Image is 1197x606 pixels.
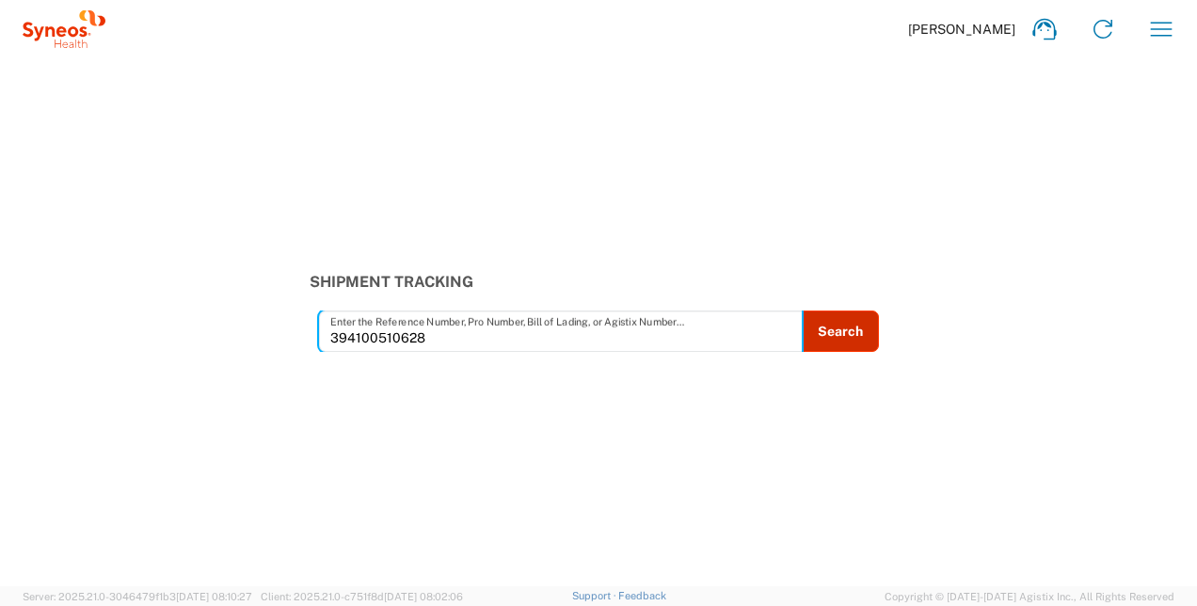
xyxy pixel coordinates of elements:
[176,591,252,602] span: [DATE] 08:10:27
[261,591,463,602] span: Client: 2025.21.0-c751f8d
[802,311,879,352] button: Search
[885,588,1174,605] span: Copyright © [DATE]-[DATE] Agistix Inc., All Rights Reserved
[908,21,1015,38] span: [PERSON_NAME]
[572,590,619,601] a: Support
[310,273,888,291] h3: Shipment Tracking
[618,590,666,601] a: Feedback
[384,591,463,602] span: [DATE] 08:02:06
[23,591,252,602] span: Server: 2025.21.0-3046479f1b3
